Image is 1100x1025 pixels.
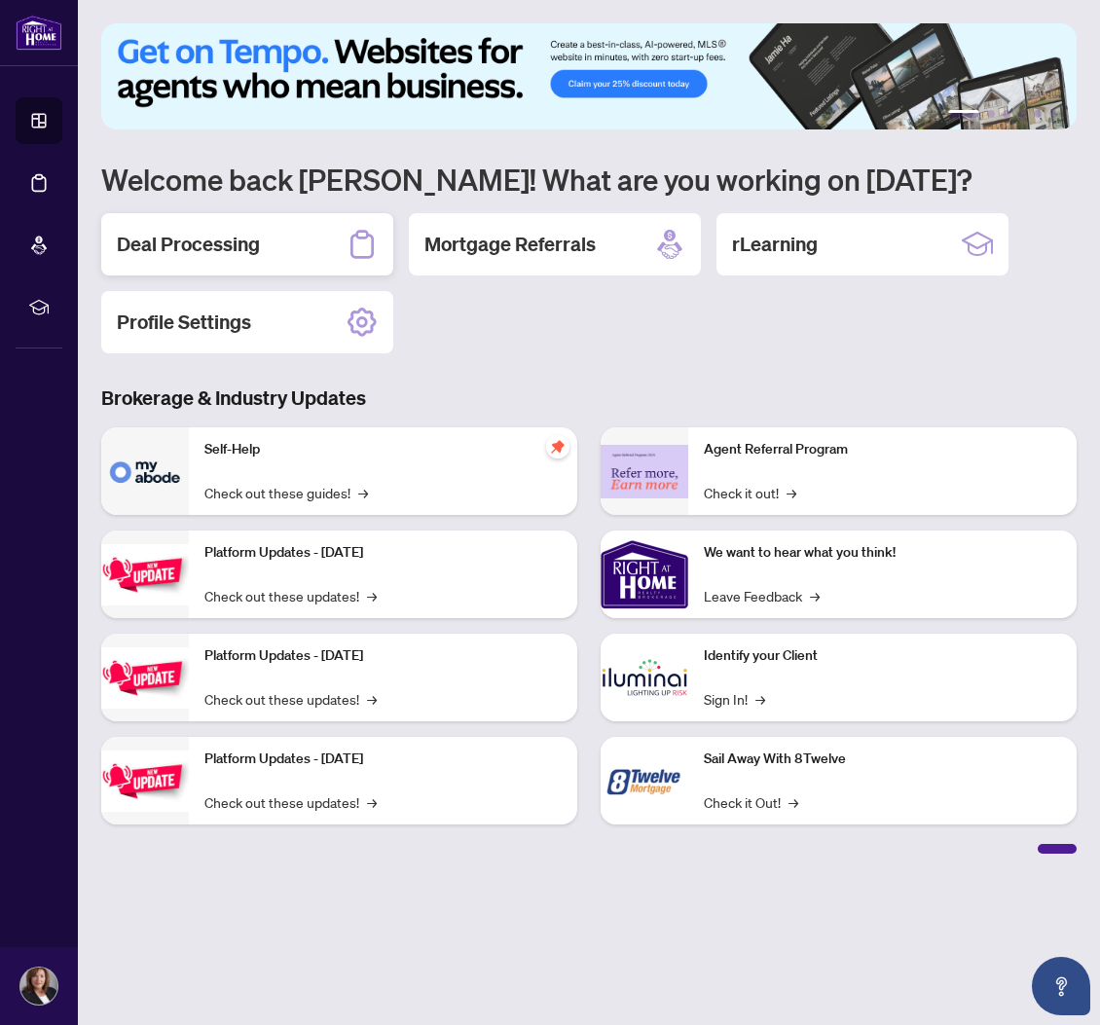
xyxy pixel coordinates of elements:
[204,688,377,710] a: Check out these updates!→
[601,737,688,824] img: Sail Away With 8Twelve
[358,482,368,503] span: →
[101,427,189,515] img: Self-Help
[987,110,995,118] button: 2
[704,585,820,606] a: Leave Feedback→
[204,482,368,503] a: Check out these guides!→
[204,542,562,564] p: Platform Updates - [DATE]
[1003,110,1010,118] button: 3
[810,585,820,606] span: →
[204,791,377,813] a: Check out these updates!→
[704,749,1061,770] p: Sail Away With 8Twelve
[732,231,818,258] h2: rLearning
[788,791,798,813] span: →
[1032,957,1090,1015] button: Open asap
[117,231,260,258] h2: Deal Processing
[787,482,796,503] span: →
[367,585,377,606] span: →
[1034,110,1042,118] button: 5
[704,645,1061,667] p: Identify your Client
[424,231,596,258] h2: Mortgage Referrals
[204,645,562,667] p: Platform Updates - [DATE]
[1049,110,1057,118] button: 6
[367,688,377,710] span: →
[16,15,62,51] img: logo
[101,384,1077,412] h3: Brokerage & Industry Updates
[101,647,189,709] img: Platform Updates - July 8, 2025
[204,439,562,460] p: Self-Help
[755,688,765,710] span: →
[704,688,765,710] a: Sign In!→
[204,585,377,606] a: Check out these updates!→
[546,435,569,458] span: pushpin
[704,439,1061,460] p: Agent Referral Program
[601,531,688,618] img: We want to hear what you think!
[601,445,688,498] img: Agent Referral Program
[367,791,377,813] span: →
[948,110,979,118] button: 1
[101,750,189,812] img: Platform Updates - June 23, 2025
[101,23,1077,129] img: Slide 0
[117,309,251,336] h2: Profile Settings
[101,544,189,605] img: Platform Updates - July 21, 2025
[101,161,1077,198] h1: Welcome back [PERSON_NAME]! What are you working on [DATE]?
[704,791,798,813] a: Check it Out!→
[704,482,796,503] a: Check it out!→
[1018,110,1026,118] button: 4
[20,968,57,1005] img: Profile Icon
[704,542,1061,564] p: We want to hear what you think!
[204,749,562,770] p: Platform Updates - [DATE]
[601,634,688,721] img: Identify your Client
